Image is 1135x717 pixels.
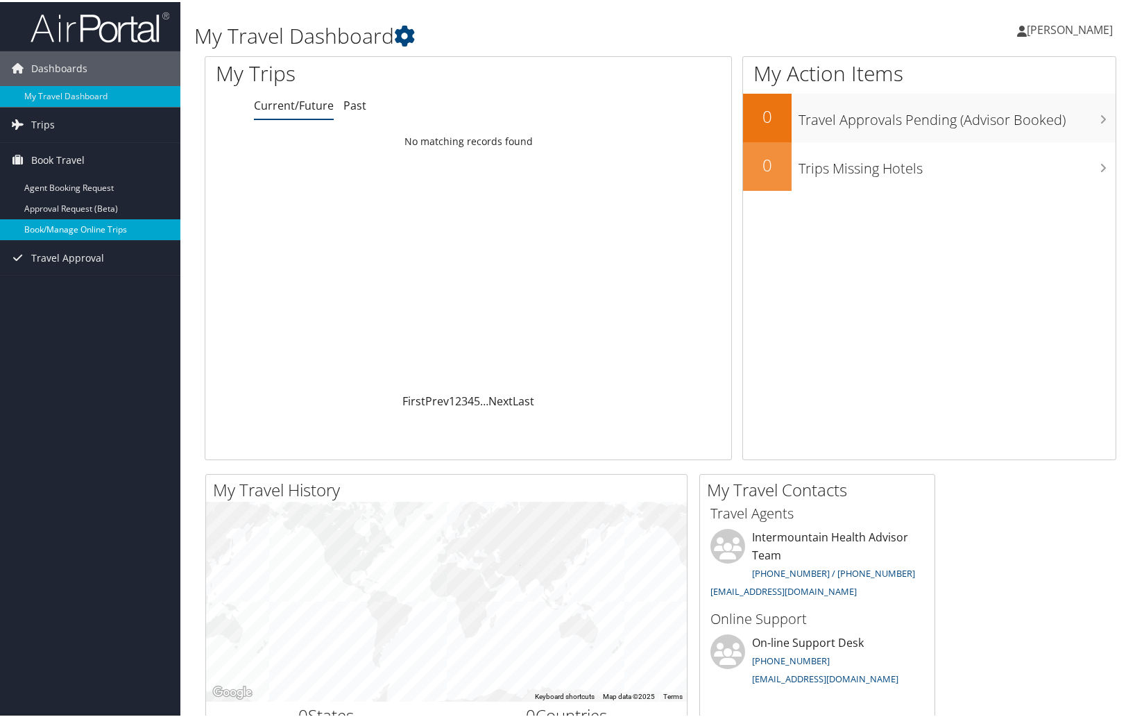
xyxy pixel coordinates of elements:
li: Intermountain Health Advisor Team [703,527,931,601]
h2: My Travel Contacts [707,476,935,500]
a: Prev [425,391,449,407]
a: 1 [449,391,455,407]
a: Open this area in Google Maps (opens a new window) [210,682,255,700]
a: [EMAIL_ADDRESS][DOMAIN_NAME] [710,583,857,596]
a: 4 [468,391,474,407]
span: Map data ©2025 [603,691,655,698]
button: Keyboard shortcuts [535,690,595,700]
span: [PERSON_NAME] [1027,20,1113,35]
a: First [402,391,425,407]
h2: 0 [743,103,792,126]
img: airportal-logo.png [31,9,169,42]
a: 2 [455,391,461,407]
a: Current/Future [254,96,334,111]
a: [PHONE_NUMBER] [752,652,830,665]
a: [EMAIL_ADDRESS][DOMAIN_NAME] [752,670,898,683]
a: Past [343,96,366,111]
h3: Trips Missing Hotels [799,150,1116,176]
span: … [480,391,488,407]
h1: My Action Items [743,57,1116,86]
span: Travel Approval [31,239,104,273]
h3: Travel Approvals Pending (Advisor Booked) [799,101,1116,128]
a: Last [513,391,534,407]
span: Dashboards [31,49,87,84]
li: On-line Support Desk [703,632,931,689]
a: [PHONE_NUMBER] / [PHONE_NUMBER] [752,565,915,577]
h3: Travel Agents [710,502,924,521]
h2: 0 [743,151,792,175]
h3: Online Support [710,607,924,627]
span: Trips [31,106,55,140]
img: Google [210,682,255,700]
a: Terms (opens in new tab) [663,691,683,698]
span: Book Travel [31,141,85,176]
a: Next [488,391,513,407]
h2: My Travel History [213,476,687,500]
h1: My Trips [216,57,502,86]
td: No matching records found [205,127,731,152]
a: 0Travel Approvals Pending (Advisor Booked) [743,92,1116,140]
a: [PERSON_NAME] [1017,7,1127,49]
a: 5 [474,391,480,407]
h1: My Travel Dashboard [194,19,816,49]
a: 0Trips Missing Hotels [743,140,1116,189]
a: 3 [461,391,468,407]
